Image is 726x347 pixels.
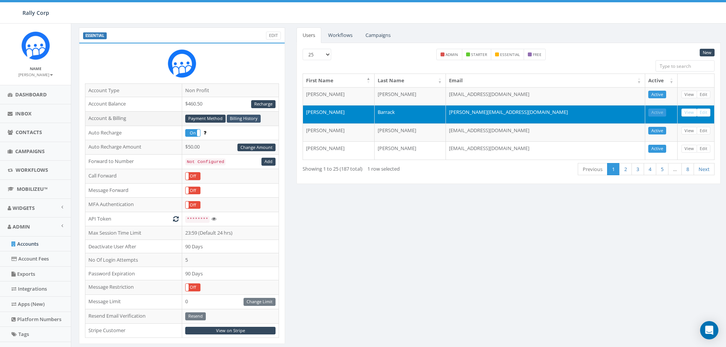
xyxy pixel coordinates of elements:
[186,187,200,194] label: Off
[303,123,374,142] td: [PERSON_NAME]
[182,267,279,280] td: 90 Days
[375,141,446,160] td: [PERSON_NAME]
[446,141,645,160] td: [EMAIL_ADDRESS][DOMAIN_NAME]
[85,240,182,253] td: Deactivate User After
[681,163,694,176] a: 8
[185,158,226,165] code: Not Configured
[251,100,276,108] a: Recharge
[18,72,53,77] small: [PERSON_NAME]
[85,294,182,309] td: Message Limit
[17,185,48,192] span: MobilizeU™
[500,52,520,57] small: essential
[16,129,42,136] span: Contacts
[303,87,374,106] td: [PERSON_NAME]
[185,172,200,180] div: OnOff
[645,74,678,87] th: Active: activate to sort column ascending
[22,9,49,16] span: Rally Corp
[648,145,666,153] a: Active
[697,91,710,99] a: Edit
[85,309,182,323] td: Resend Email Verification
[185,201,200,209] div: OnOff
[16,166,48,173] span: Workflows
[15,91,47,98] span: Dashboard
[182,240,279,253] td: 90 Days
[168,49,196,78] img: Rally_Corp_Icon_1.png
[85,155,182,169] td: Forward to Number
[694,163,715,176] a: Next
[85,97,182,112] td: Account Balance
[13,205,35,211] span: Widgets
[668,163,682,176] a: …
[681,145,697,153] a: View
[446,123,645,142] td: [EMAIL_ADDRESS][DOMAIN_NAME]
[631,163,644,176] a: 3
[375,87,446,106] td: [PERSON_NAME]
[85,226,182,240] td: Max Session Time Limit
[471,52,487,57] small: starter
[578,163,607,176] a: Previous
[185,283,200,291] div: OnOff
[697,109,710,117] a: Edit
[697,127,710,135] a: Edit
[15,110,32,117] span: Inbox
[322,27,359,43] a: Workflows
[85,323,182,338] td: Stripe Customer
[619,163,632,176] a: 2
[185,327,276,335] a: View on Stripe
[182,253,279,267] td: 5
[681,91,697,99] a: View
[85,183,182,198] td: Message Forward
[204,129,206,136] span: Enable to prevent campaign failure.
[533,52,542,57] small: free
[227,115,261,123] a: Billing History
[266,32,281,40] a: Edit
[185,115,226,123] a: Payment Method
[648,127,666,135] a: Active
[85,140,182,155] td: Auto Recharge Amount
[85,212,182,226] td: API Token
[185,129,200,137] div: OnOff
[185,187,200,195] div: OnOff
[303,162,468,173] div: Showing 1 to 25 (187 total)
[656,163,668,176] a: 5
[182,97,279,112] td: $460.50
[85,253,182,267] td: No Of Login Attempts
[85,83,182,97] td: Account Type
[83,32,107,39] label: ESSENTIAL
[303,141,374,160] td: [PERSON_NAME]
[186,130,200,137] label: On
[186,201,200,209] label: Off
[700,321,718,339] div: Open Intercom Messenger
[446,105,645,123] td: [PERSON_NAME][EMAIL_ADDRESS][DOMAIN_NAME]
[186,284,200,291] label: Off
[375,105,446,123] td: Barrack
[296,27,321,43] a: Users
[173,216,179,221] i: Generate New Token
[15,148,45,155] span: Campaigns
[186,173,200,180] label: Off
[182,140,279,155] td: $50.00
[13,223,30,230] span: Admin
[655,60,715,72] input: Type to search
[30,66,42,71] small: Name
[607,163,620,176] a: 1
[303,105,374,123] td: [PERSON_NAME]
[446,87,645,106] td: [EMAIL_ADDRESS][DOMAIN_NAME]
[446,52,458,57] small: admin
[648,91,666,99] a: Active
[375,74,446,87] th: Last Name: activate to sort column ascending
[681,109,697,117] a: View
[644,163,656,176] a: 4
[681,127,697,135] a: View
[446,74,645,87] th: Email: activate to sort column ascending
[367,165,400,172] span: 1 row selected
[182,294,279,309] td: 0
[18,71,53,78] a: [PERSON_NAME]
[85,126,182,140] td: Auto Recharge
[261,158,276,166] a: Add
[700,49,715,57] a: New
[375,123,446,142] td: [PERSON_NAME]
[21,31,50,60] img: Icon_1.png
[359,27,397,43] a: Campaigns
[697,145,710,153] a: Edit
